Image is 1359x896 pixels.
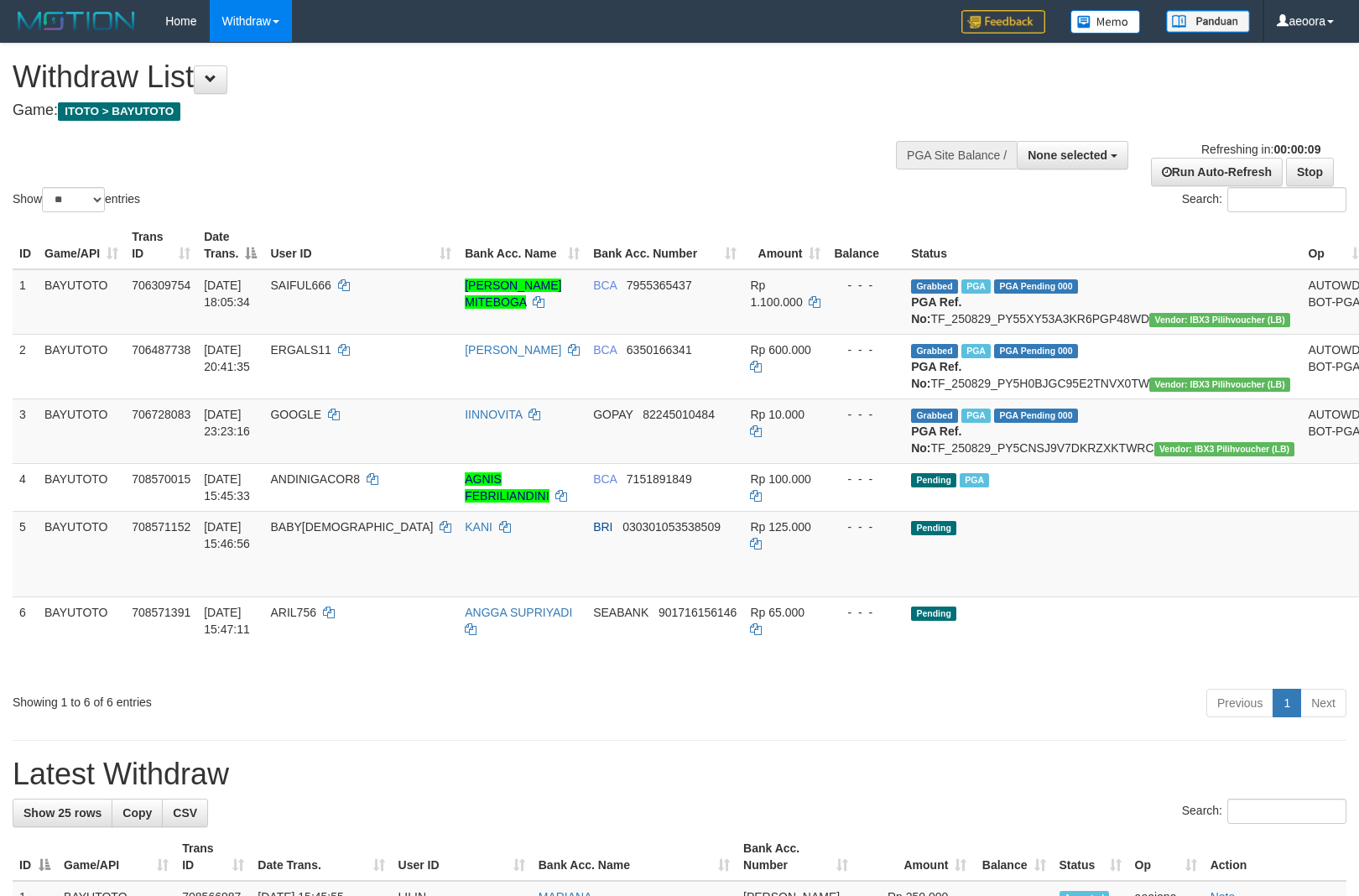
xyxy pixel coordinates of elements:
td: TF_250829_PY55XY53A3KR6PGP48WD [904,269,1301,335]
td: BAYUTOTO [38,511,125,596]
th: Status [904,221,1301,269]
span: SEABANK [593,606,648,619]
th: Balance: activate to sort column ascending [973,833,1052,881]
a: CSV [162,799,208,827]
th: Bank Acc. Number: activate to sort column ascending [737,833,855,881]
span: None selected [1028,148,1107,162]
a: AGNIS FEBRILIANDINI [465,472,549,503]
span: BCA [593,343,617,357]
span: ERGALS11 [270,343,331,357]
span: Copy [122,806,152,820]
span: ITOTO > BAYUTOTO [58,102,180,121]
td: 6 [13,596,38,682]
a: ANGGA SUPRIYADI [465,606,572,619]
b: PGA Ref. No: [911,295,961,326]
span: Show 25 rows [23,806,102,820]
td: 2 [13,334,38,399]
div: - - - [834,518,898,535]
th: ID [13,221,38,269]
th: Date Trans.: activate to sort column ascending [251,833,391,881]
th: Amount: activate to sort column ascending [855,833,973,881]
span: [DATE] 15:47:11 [204,606,250,636]
h1: Withdraw List [13,60,889,94]
img: Button%20Memo.svg [1070,10,1141,34]
strong: 00:00:09 [1273,143,1320,156]
span: Rp 1.100.000 [750,279,802,309]
th: Op: activate to sort column ascending [1128,833,1204,881]
td: BAYUTOTO [38,269,125,335]
a: [PERSON_NAME] [465,343,561,357]
select: Showentries [42,187,105,212]
img: Feedback.jpg [961,10,1045,34]
th: Action [1204,833,1346,881]
span: ANDINIGACOR8 [270,472,360,486]
td: BAYUTOTO [38,334,125,399]
label: Show entries [13,187,140,212]
td: TF_250829_PY5H0BJGC95E2TNVX0TW [904,334,1301,399]
span: Marked by aeojona [961,279,991,294]
span: Copy 901716156146 to clipboard [659,606,737,619]
span: PGA Pending [994,344,1078,358]
span: Rp 125.000 [750,520,810,534]
td: TF_250829_PY5CNSJ9V7DKRZXKTWRC [904,399,1301,463]
th: Bank Acc. Name: activate to sort column ascending [532,833,737,881]
a: Next [1300,689,1346,717]
span: 708571152 [132,520,190,534]
span: Pending [911,473,956,487]
span: Grabbed [911,344,958,358]
span: Marked by aeojona [961,344,991,358]
a: IINNOVITA [465,408,522,421]
div: - - - [834,604,898,621]
span: Copy 6350166341 to clipboard [627,343,692,357]
span: Grabbed [911,279,958,294]
th: User ID: activate to sort column ascending [392,833,532,881]
th: Bank Acc. Name: activate to sort column ascending [458,221,586,269]
div: - - - [834,471,898,487]
span: Rp 600.000 [750,343,810,357]
span: BRI [593,520,612,534]
span: GOPAY [593,408,633,421]
a: [PERSON_NAME] MITEBOGA [465,279,561,309]
th: Game/API: activate to sort column ascending [57,833,175,881]
label: Search: [1182,187,1346,212]
th: Game/API: activate to sort column ascending [38,221,125,269]
span: Vendor URL: https://dashboard.q2checkout.com/secure [1149,378,1290,392]
span: 706487738 [132,343,190,357]
a: Copy [112,799,163,827]
h1: Latest Withdraw [13,758,1346,791]
th: ID: activate to sort column descending [13,833,57,881]
a: KANI [465,520,492,534]
span: 708570015 [132,472,190,486]
h4: Game: [13,102,889,119]
th: Balance [827,221,904,269]
b: PGA Ref. No: [911,425,961,455]
span: PGA Pending [994,279,1078,294]
span: Marked by aeotom [960,473,989,487]
div: - - - [834,277,898,294]
span: Pending [911,607,956,621]
span: SAIFUL666 [270,279,331,292]
input: Search: [1227,187,1346,212]
a: Stop [1286,158,1334,186]
td: BAYUTOTO [38,596,125,682]
th: Trans ID: activate to sort column ascending [175,833,251,881]
th: Status: activate to sort column ascending [1053,833,1128,881]
span: [DATE] 18:05:34 [204,279,250,309]
span: BCA [593,279,617,292]
span: Refreshing in: [1201,143,1320,156]
span: [DATE] 15:46:56 [204,520,250,550]
td: 4 [13,463,38,511]
span: BABY[DEMOGRAPHIC_DATA] [270,520,433,534]
span: GOOGLE [270,408,321,421]
span: Copy 030301053538509 to clipboard [622,520,721,534]
span: 706728083 [132,408,190,421]
span: Rp 65.000 [750,606,804,619]
th: Bank Acc. Number: activate to sort column ascending [586,221,743,269]
a: Previous [1206,689,1273,717]
span: Copy 7955365437 to clipboard [627,279,692,292]
td: 3 [13,399,38,463]
span: [DATE] 23:23:16 [204,408,250,438]
span: Marked by aeojona [961,409,991,423]
a: 1 [1273,689,1301,717]
span: BCA [593,472,617,486]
